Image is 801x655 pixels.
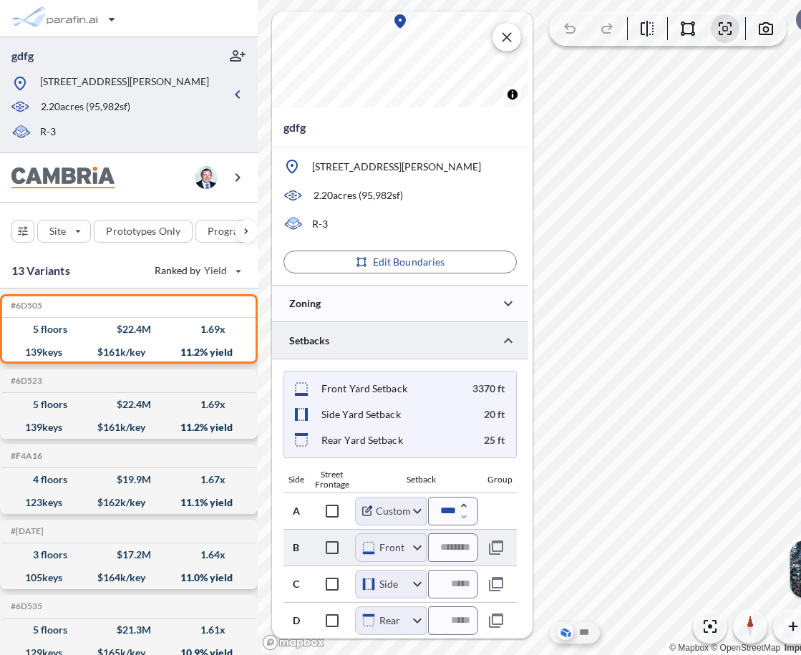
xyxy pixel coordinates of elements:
button: Edit Boundaries [283,251,517,273]
button: Program [195,220,273,243]
p: Front [379,540,404,555]
div: Side [283,475,309,485]
span: Toggle attribution [508,87,517,102]
p: 3370 ft [472,382,505,395]
h5: Click to copy the code [8,451,42,461]
a: Mapbox homepage [262,634,325,651]
a: Mapbox [669,643,709,653]
div: Front [355,533,427,563]
p: 2.20 acres ( 95,982 sf) [41,100,130,115]
p: Side [379,577,398,591]
div: Street Frontage [309,470,355,490]
div: Custom [355,496,427,526]
img: BrandImage [11,167,115,189]
div: Group [487,475,513,485]
div: C [283,579,309,589]
span: Yield [204,263,228,278]
p: Rear Yard Setback [321,433,403,447]
p: Zoning [289,296,321,311]
p: gdfg [11,48,34,64]
p: Site [49,224,66,238]
button: Site Plan [576,624,592,640]
div: Rear [355,606,427,636]
p: 25 ft [484,434,505,447]
p: gdfg [283,119,306,136]
h5: Click to copy the code [8,526,44,536]
h5: Click to copy the code [8,601,42,611]
p: 13 Variants [11,262,70,279]
p: Edit Boundaries [373,255,445,269]
div: B [283,543,309,553]
p: Front Yard Setback [321,382,407,396]
p: R-3 [40,125,56,141]
p: Side Yard Setback [321,407,401,422]
button: Prototypes Only [94,220,193,243]
button: Site [37,220,91,243]
h5: Click to copy the code [8,301,42,311]
p: Program [208,224,248,238]
button: Aerial View [558,624,573,640]
p: 2.20 acres ( 95,982 sf) [314,188,403,203]
p: [STREET_ADDRESS][PERSON_NAME] [40,74,209,92]
img: user logo [195,166,218,189]
p: 20 ft [484,408,505,421]
div: A [283,506,309,516]
p: [STREET_ADDRESS][PERSON_NAME] [312,160,481,174]
div: D [283,616,309,626]
p: Prototypes Only [106,224,180,238]
p: Custom [376,504,411,518]
button: Ranked by Yield [143,259,251,282]
button: Toggle attribution [504,86,521,103]
div: Side [355,569,427,599]
div: Setback [355,475,487,485]
div: Map marker [392,13,409,30]
p: R-3 [312,217,328,231]
h5: Click to copy the code [8,376,42,386]
p: Rear [379,613,400,628]
a: OpenStreetMap [711,643,780,653]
